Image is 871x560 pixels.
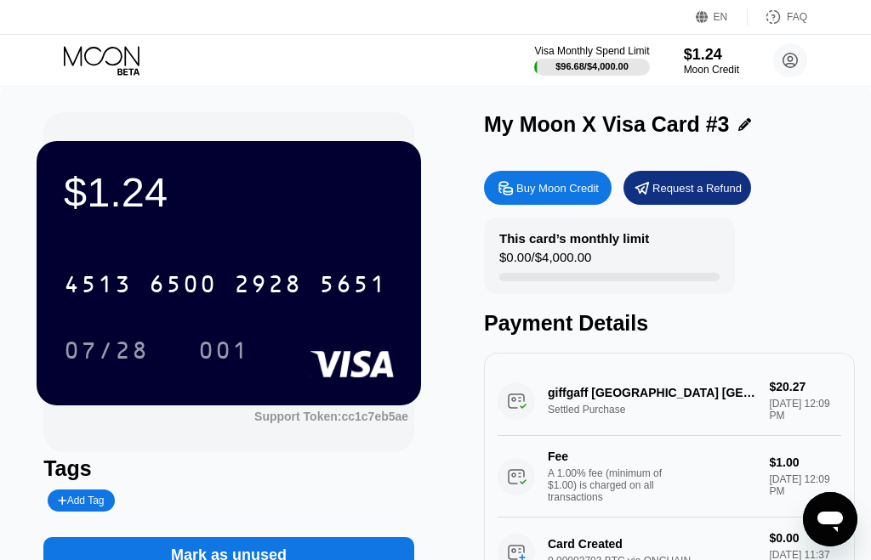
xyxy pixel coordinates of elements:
div: [DATE] 12:09 PM [770,473,841,497]
div: $0.00 / $4,000.00 [499,250,591,273]
iframe: Button to launch messaging window [803,492,857,546]
div: Visa Monthly Spend Limit [534,45,649,57]
div: Request a Refund [652,181,742,195]
div: $1.24 [684,46,739,64]
div: 6500 [149,273,217,300]
div: $1.24Moon Credit [684,46,739,76]
div: 07/28 [64,339,149,366]
div: 001 [198,339,249,366]
div: EN [696,8,748,25]
div: FeeA 1.00% fee (minimum of $1.00) is charged on all transactions$1.00[DATE] 12:09 PM [498,436,841,518]
div: FAQ [748,8,807,25]
div: A 1.00% fee (minimum of $1.00) is charged on all transactions [548,467,675,503]
div: Fee [548,450,667,463]
div: Buy Moon Credit [484,171,612,205]
div: This card’s monthly limit [499,231,649,246]
div: Request a Refund [623,171,751,205]
div: 2928 [234,273,302,300]
div: 001 [185,329,262,371]
div: Visa Monthly Spend Limit$96.68/$4,000.00 [534,45,649,76]
div: Add Tag [58,495,104,506]
div: 4513650029285651 [54,263,397,305]
div: Payment Details [484,311,855,336]
div: Add Tag [48,489,114,512]
div: Tags [43,456,414,481]
div: 07/28 [51,329,162,371]
div: $1.24 [64,168,394,216]
div: EN [714,11,728,23]
div: Support Token: cc1c7eb5ae [254,410,408,423]
div: $96.68 / $4,000.00 [555,61,629,71]
div: Buy Moon Credit [516,181,599,195]
div: Support Token:cc1c7eb5ae [254,410,408,423]
div: FAQ [787,11,807,23]
div: 5651 [319,273,387,300]
div: My Moon X Visa Card #3 [484,112,730,137]
div: $1.00 [770,455,841,469]
div: Moon Credit [684,64,739,76]
div: 4513 [64,273,132,300]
